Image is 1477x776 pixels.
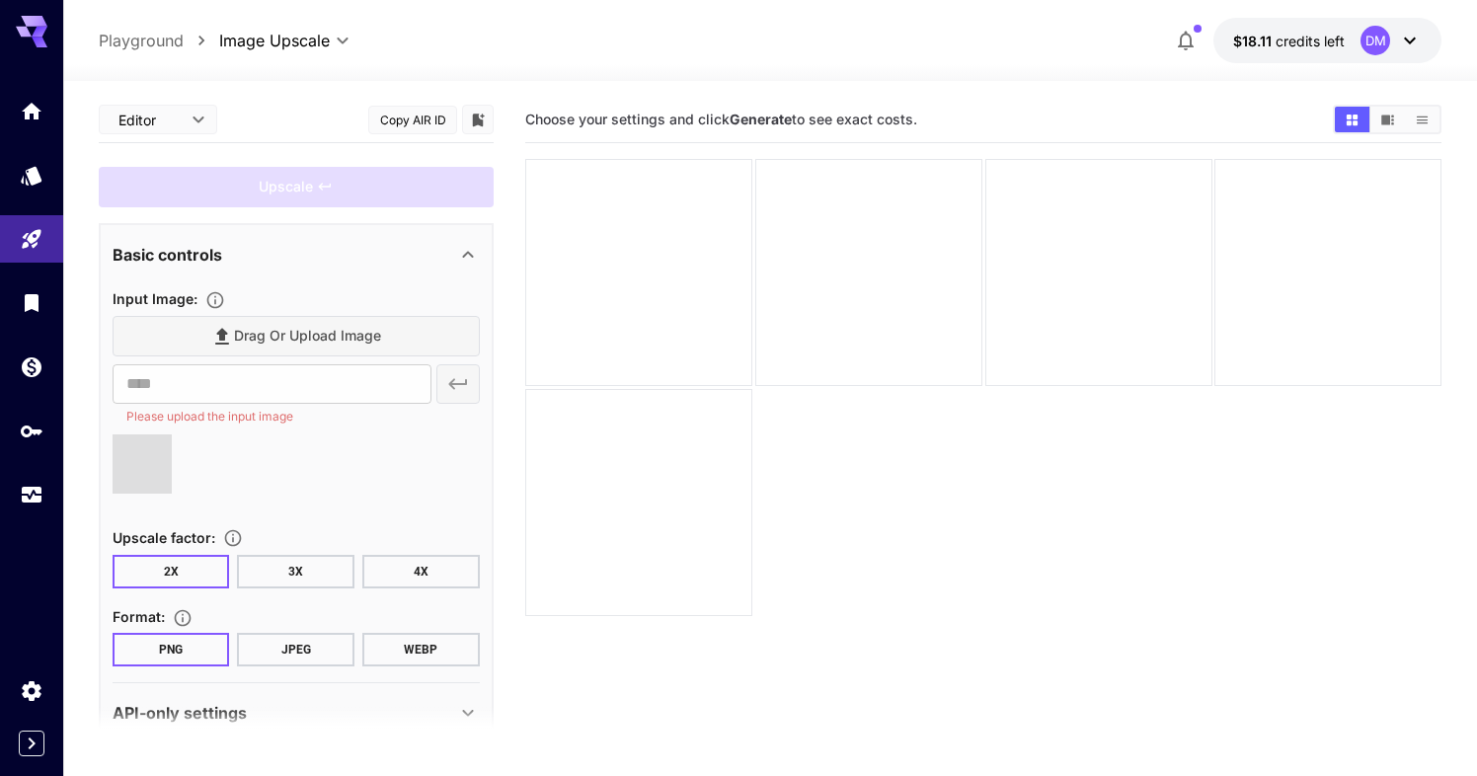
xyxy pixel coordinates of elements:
button: 2X [113,555,230,588]
button: Show media in list view [1405,107,1439,132]
button: Copy AIR ID [368,106,457,134]
button: Choose the level of upscaling to be performed on the image. [215,528,251,548]
div: Please fill the prompt [99,167,494,207]
span: $18.11 [1233,33,1276,49]
button: $18.10983DM [1213,18,1441,63]
button: PNG [113,633,230,666]
nav: breadcrumb [99,29,219,52]
p: Basic controls [113,243,222,267]
button: Choose the file format for the output image. [165,608,200,628]
div: Wallet [20,354,43,379]
div: Basic controls [113,231,480,278]
button: 3X [237,555,354,588]
div: DM [1360,26,1390,55]
p: Please upload the input image [126,407,418,427]
button: Add to library [469,108,487,131]
span: Upscale factor : [113,529,215,546]
button: 4X [362,555,480,588]
p: API-only settings [113,701,247,725]
span: Choose your settings and click to see exact costs. [525,111,917,127]
button: Show media in grid view [1335,107,1369,132]
div: Show media in grid viewShow media in video viewShow media in list view [1333,105,1441,134]
span: credits left [1276,33,1345,49]
div: Home [20,99,43,123]
div: API Keys [20,419,43,443]
div: Models [20,163,43,188]
button: Expand sidebar [19,731,44,756]
div: Library [20,290,43,315]
div: Usage [20,483,43,507]
div: $18.10983 [1233,31,1345,51]
span: Image Upscale [219,29,330,52]
span: Format : [113,608,165,625]
button: Show media in video view [1370,107,1405,132]
span: Editor [118,110,180,130]
a: Playground [99,29,184,52]
button: JPEG [237,633,354,666]
div: Settings [20,678,43,703]
button: WEBP [362,633,480,666]
span: Input Image : [113,290,197,307]
button: Specifies the input image to be processed. [197,290,233,310]
div: API-only settings [113,689,480,737]
b: Generate [730,111,792,127]
div: Playground [20,227,43,252]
